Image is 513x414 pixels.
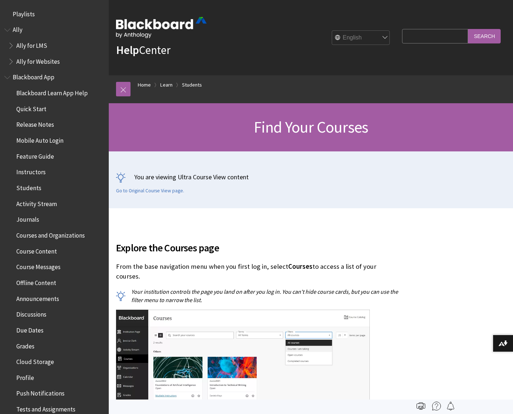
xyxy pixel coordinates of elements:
img: More help [432,402,441,410]
span: Ally [13,24,22,34]
span: Students [16,182,41,192]
a: Learn [160,80,173,89]
span: Courses and Organizations [16,229,85,239]
img: Follow this page [446,402,455,410]
strong: Help [116,43,139,57]
a: Home [138,80,151,89]
span: Quick Start [16,103,46,113]
a: Students [182,80,202,89]
span: Feature Guide [16,150,54,160]
span: Due Dates [16,324,44,334]
span: Blackboard App [13,71,54,81]
span: Profile [16,372,34,381]
span: Discussions [16,308,46,318]
img: Print [417,402,425,410]
span: Tests and Assignments [16,403,75,413]
a: HelpCenter [116,43,170,57]
a: Go to Original Course View page. [116,188,184,194]
span: Release Notes [16,119,54,129]
span: Mobile Auto Login [16,134,63,144]
p: Your institution controls the page you land on after you log in. You can't hide course cards, but... [116,288,398,304]
span: Course Content [16,245,57,255]
span: Activity Stream [16,198,57,208]
span: Announcements [16,293,59,302]
span: Courses [288,262,313,271]
p: You are viewing Ultra Course View content [116,172,506,181]
nav: Book outline for Playlists [4,8,104,20]
span: Find Your Courses [254,117,368,137]
span: Cloud Storage [16,356,54,365]
span: Ally for Websites [16,55,60,65]
input: Search [468,29,501,43]
img: Blackboard by Anthology [116,17,207,38]
span: Explore the Courses page [116,240,398,255]
span: Journals [16,214,39,223]
nav: Book outline for Anthology Ally Help [4,24,104,68]
span: Instructors [16,166,46,176]
p: From the base navigation menu when you first log in, select to access a list of your courses. [116,262,398,281]
span: Offline Content [16,277,56,287]
span: Blackboard Learn App Help [16,87,88,97]
span: Course Messages [16,261,61,271]
span: Playlists [13,8,35,18]
select: Site Language Selector [332,31,390,45]
span: Grades [16,340,34,350]
span: Push Notifications [16,388,65,397]
span: Ally for LMS [16,39,47,49]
